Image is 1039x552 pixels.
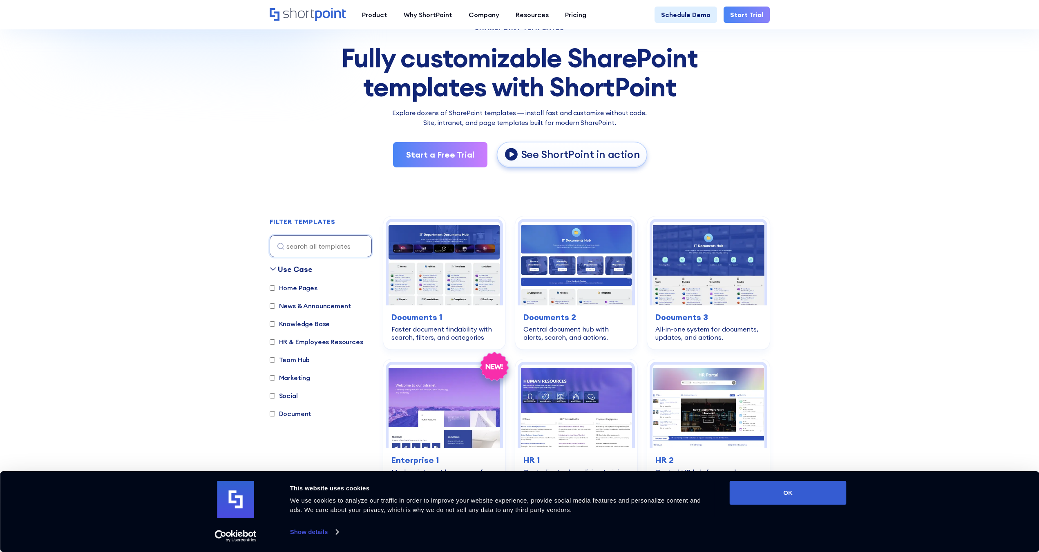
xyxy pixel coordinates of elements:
h3: Documents 2 [523,311,629,323]
a: open lightbox [497,142,647,168]
a: Company [460,7,507,23]
h3: HR 2 [655,454,761,466]
a: Start Trial [724,7,770,23]
div: Fully customizable SharePoint templates with ShortPoint [270,44,770,101]
iframe: Chat Widget [892,457,1039,552]
label: News & Announcement [270,301,351,311]
div: This website uses cookies [290,483,711,493]
h3: Enterprise 1 [391,454,497,466]
input: HR & Employees Resources [270,339,275,345]
input: Knowledge Base [270,321,275,327]
a: Documents 2 – Document Management Template: Central document hub with alerts, search, and actions... [515,216,637,349]
input: Document [270,411,275,416]
label: Social [270,391,298,401]
input: Home Pages [270,285,275,291]
img: Enterprise 1 – SharePoint Homepage Design: Modern intranet homepage for news, documents, and events. [389,365,500,448]
div: Company [469,10,499,20]
a: HR 1 – Human Resources Template: Centralize tools, policies, training, engagement, and news.HR 1C... [515,359,637,492]
span: We use cookies to analyze our traffic in order to improve your website experience, provide social... [290,497,701,513]
h3: Documents 3 [655,311,761,323]
label: Home Pages [270,283,317,293]
a: HR 2 - HR Intranet Portal: Central HR hub for search, announcements, events, learning.HR 2Central... [647,359,769,492]
img: logo [217,481,254,518]
div: Centralize tools, policies, training, engagement, and news. [523,468,629,484]
div: Modern intranet homepage for news, documents, and events. [391,468,497,484]
img: Documents 2 – Document Management Template: Central document hub with alerts, search, and actions. [521,222,632,305]
div: Use Case [278,264,313,275]
a: Schedule Demo [655,7,717,23]
a: Why ShortPoint [395,7,460,23]
a: Start a Free Trial [393,142,487,167]
a: Home [270,8,346,22]
label: Knowledge Base [270,319,330,329]
a: Documents 3 – Document Management System Template: All-in-one system for documents, updates, and ... [647,216,769,349]
label: HR & Employees Resources [270,337,363,347]
div: Why ShortPoint [404,10,452,20]
div: Pricing [565,10,586,20]
label: Marketing [270,373,311,383]
label: Document [270,409,312,418]
input: Marketing [270,375,275,381]
img: HR 2 - HR Intranet Portal: Central HR hub for search, announcements, events, learning. [652,365,764,448]
div: Resources [516,10,549,20]
a: Pricing [557,7,594,23]
h3: HR 1 [523,454,629,466]
a: Resources [507,7,557,23]
a: Enterprise 1 – SharePoint Homepage Design: Modern intranet homepage for news, documents, and even... [383,359,505,492]
div: All-in-one system for documents, updates, and actions. [655,325,761,341]
input: Social [270,393,275,398]
div: Product [362,10,387,20]
a: Documents 1 – SharePoint Document Library Template: Faster document findability with search, filt... [383,216,505,349]
input: search all templates [270,235,372,257]
a: Usercentrics Cookiebot - opens in a new window [200,530,271,542]
h2: FILTER TEMPLATES [270,218,335,226]
input: Team Hub [270,357,275,363]
a: Product [354,7,395,23]
a: Show details [290,526,338,538]
p: Explore dozens of SharePoint templates — install fast and customize without code. Site, intranet,... [270,108,770,127]
input: News & Announcement [270,303,275,309]
button: OK [730,481,847,505]
div: Central document hub with alerts, search, and actions. [523,325,629,341]
h3: Documents 1 [391,311,497,323]
h1: SHAREPOINT TEMPLATES [270,25,770,31]
label: Team Hub [270,355,310,365]
img: Documents 1 – SharePoint Document Library Template: Faster document findability with search, filt... [389,222,500,305]
div: Faster document findability with search, filters, and categories [391,325,497,341]
p: See ShortPoint in action [521,148,640,162]
img: HR 1 – Human Resources Template: Centralize tools, policies, training, engagement, and news. [521,365,632,448]
div: Central HR hub for search, announcements, events, learning. [655,468,761,484]
img: Documents 3 – Document Management System Template: All-in-one system for documents, updates, and ... [652,222,764,305]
